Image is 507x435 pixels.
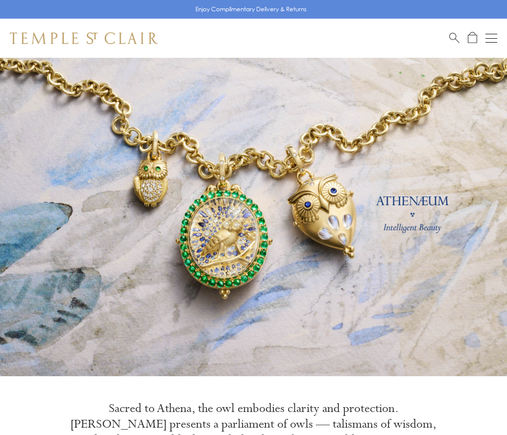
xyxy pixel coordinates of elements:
a: Search [449,32,459,44]
img: Temple St. Clair [10,32,158,44]
button: Open navigation [485,32,497,44]
a: Open Shopping Bag [468,32,477,44]
p: Enjoy Complimentary Delivery & Returns [195,4,307,14]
